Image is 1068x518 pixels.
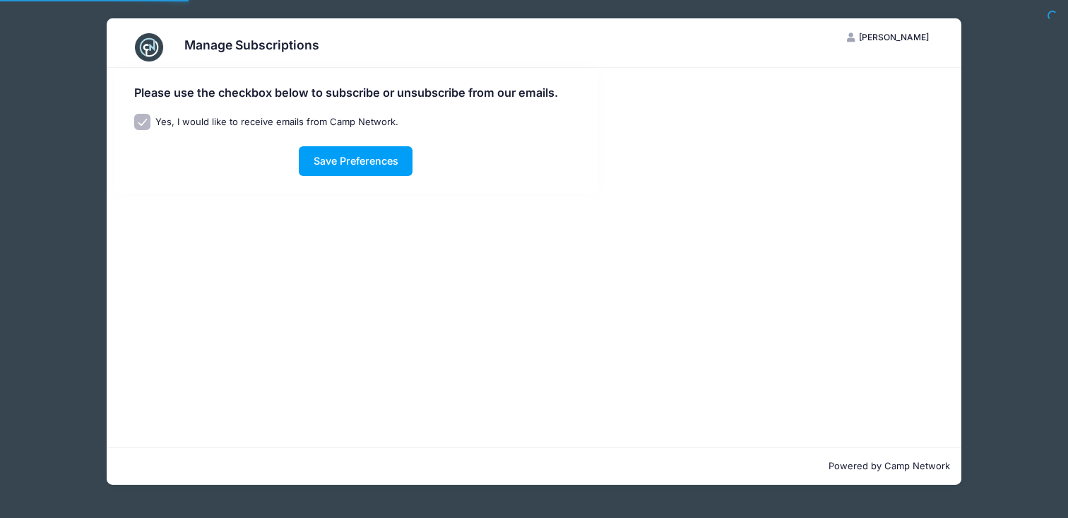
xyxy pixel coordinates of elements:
[835,25,941,49] button: [PERSON_NAME]
[155,115,398,129] label: Yes, I would like to receive emails from Camp Network.
[299,146,413,177] button: Save Preferences
[134,86,578,100] h4: Please use the checkbox below to subscribe or unsubscribe from our emails.
[184,37,319,52] h3: Manage Subscriptions
[135,33,163,61] img: CampNetwork
[118,459,950,473] p: Powered by Camp Network
[859,32,929,42] span: [PERSON_NAME]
